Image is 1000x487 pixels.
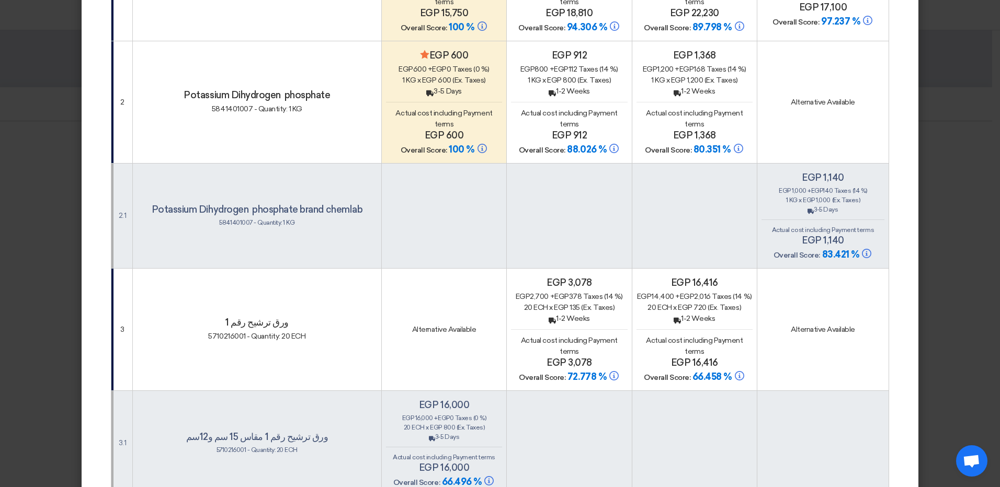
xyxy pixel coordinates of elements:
span: 5841401007 - Quantity: 1 KG [219,219,294,226]
span: ECH x [412,424,429,431]
span: (Ex. Taxes) [577,76,611,85]
span: 5841401007 - Quantity: 1 KG [212,105,302,113]
span: Actual cost including Payment terms [772,226,874,234]
span: Overall Score: [644,373,690,382]
div: 1-2 Weeks [637,86,753,97]
span: (Ex. Taxes) [704,76,738,85]
h4: egp 3,078 [511,357,627,368]
span: ECH x [657,303,677,312]
span: 94.306 % [567,21,607,33]
span: egp [643,65,657,74]
span: egp [432,65,447,74]
h4: egp 15,750 [386,7,502,19]
span: 88.026 % [567,144,606,155]
span: Actual cost including Payment terms [521,109,618,129]
span: egp [779,187,791,194]
h4: egp 16,416 [637,277,753,288]
h4: egp 22,230 [637,7,753,19]
span: Overall Score: [519,373,565,382]
span: 100 % [449,21,474,33]
span: egp [679,65,694,74]
span: egp 1,200 [671,76,703,85]
span: egp [554,292,569,301]
span: Overall Score: [401,24,447,32]
h4: egp 912 [511,50,627,61]
span: Actual cost including Payment terms [393,454,495,461]
span: Actual cost including Payment terms [395,109,492,129]
h4: egp 16,000 [386,399,502,411]
span: 97.237 % [821,16,860,27]
span: Overall Score: [772,18,819,27]
span: Actual cost including Payment terms [646,336,743,356]
span: Actual cost including Payment terms [521,336,618,356]
h4: egp 16,416 [637,357,753,368]
td: 2.1 [111,163,133,268]
span: KG x [406,76,421,85]
h4: egp 3,078 [511,277,627,288]
h4: egp 912 [511,130,627,141]
span: egp [516,292,530,301]
h4: egp 1,140 [762,172,884,183]
span: KG x [655,76,669,85]
h4: egp 600 [386,50,502,61]
span: KG x [531,76,546,85]
h4: egp 17,100 [762,2,884,13]
span: 72.778 % [567,371,606,382]
div: 1-2 Weeks [511,313,627,324]
h4: egp 1,368 [637,50,753,61]
span: Overall Score: [518,24,565,32]
div: 600 + 0 Taxes (0 %) [386,64,502,75]
h4: Potassium Dihydrogen phosphate brand chemlab [137,204,377,215]
h4: egp 1,140 [762,235,884,246]
span: (Ex. Taxes) [452,76,486,85]
span: 1 [528,76,530,85]
span: egp 1,000 [803,196,831,204]
span: 83.421 % [822,249,873,260]
h4: Potassium Dihydrogen phosphate [137,89,377,101]
span: Overall Score: [401,146,447,155]
h4: egp 16,000 [386,462,502,473]
div: 800 + 112 Taxes (14 %) [511,64,627,75]
span: ECH x [533,303,553,312]
div: 1,200 + 168 Taxes (14 %) [637,64,753,75]
span: egp [554,65,569,74]
span: egp [402,414,414,422]
div: 3-5 Days [386,86,502,97]
span: (Ex. Taxes) [708,303,741,312]
span: KG x [789,196,802,204]
span: egp [637,292,652,301]
span: 20 [647,303,656,312]
span: 89.798 % [692,21,732,33]
td: 3 [111,268,133,390]
span: egp [520,65,535,74]
span: 5710216001 - Quantity: 20 ECH [217,446,298,454]
span: egp [438,414,450,422]
span: Overall Score: [645,146,691,155]
div: 16,000 + 0 Taxes (0 %) [386,413,502,423]
h4: ورق ترشيح رقم 1 مقاس 15 سم و12سم [137,431,377,443]
span: (Ex. Taxes) [832,196,860,204]
div: 1-2 Weeks [637,313,753,324]
span: egp 800 [430,424,455,431]
span: Overall Score: [644,24,690,32]
span: egp [680,292,695,301]
div: 14,400 + 2,016 Taxes (14 %) [637,291,753,302]
div: 1,000 + 140 Taxes (14 %) [762,186,884,195]
span: egp 135 [554,303,580,312]
div: Alternative Available [762,97,884,108]
span: egp 720 [678,303,707,312]
span: 20 [524,303,532,312]
span: 100 % [449,144,474,155]
span: 1 [786,196,788,204]
span: Overall Score: [519,146,565,155]
span: Overall Score: [393,478,440,487]
h4: egp 1,368 [637,130,753,141]
div: Alternative Available [762,324,884,335]
span: Actual cost including Payment terms [646,109,743,129]
span: 1 [402,76,405,85]
div: 3-5 Days [762,205,884,214]
span: (Ex. Taxes) [581,303,615,312]
span: 80.351 % [694,144,731,155]
span: 20 [404,424,411,431]
span: egp [811,187,823,194]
